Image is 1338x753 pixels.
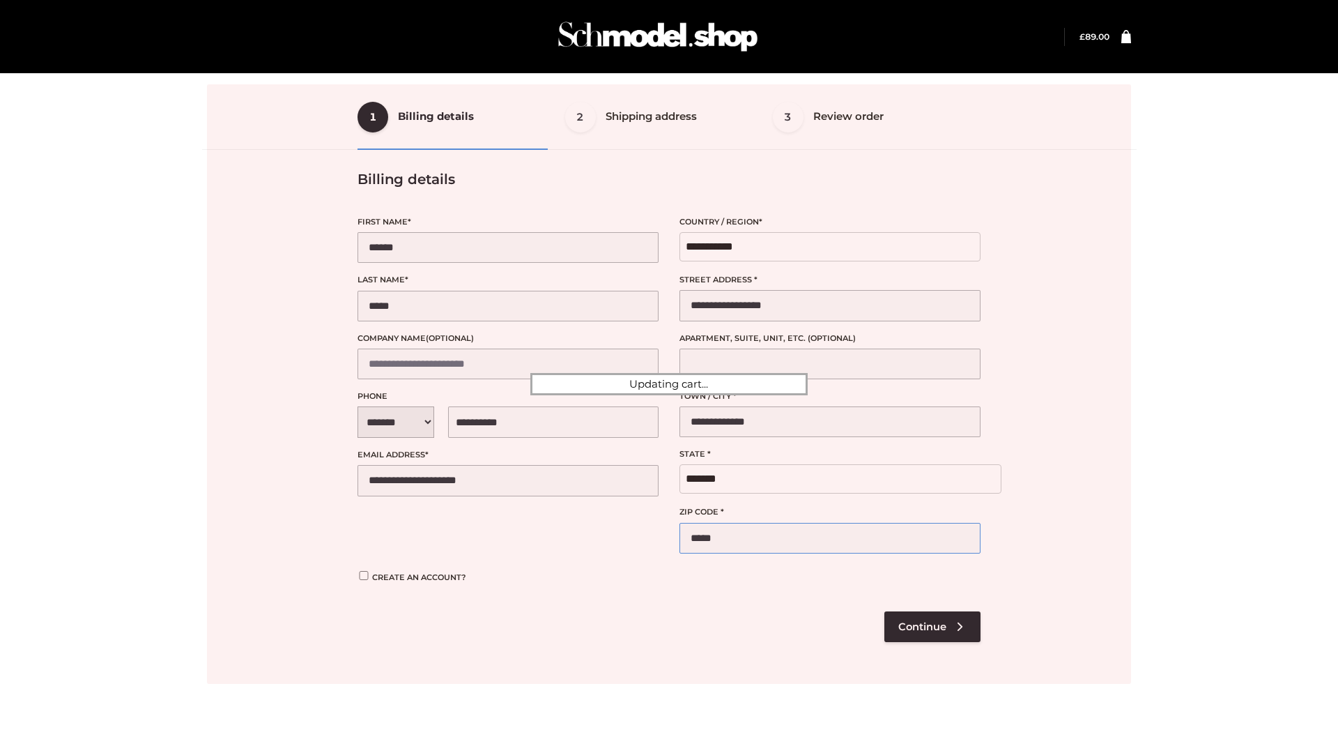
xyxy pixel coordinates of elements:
img: Schmodel Admin 964 [553,9,762,64]
span: £ [1079,31,1085,42]
bdi: 89.00 [1079,31,1109,42]
div: Updating cart... [530,373,808,395]
a: £89.00 [1079,31,1109,42]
